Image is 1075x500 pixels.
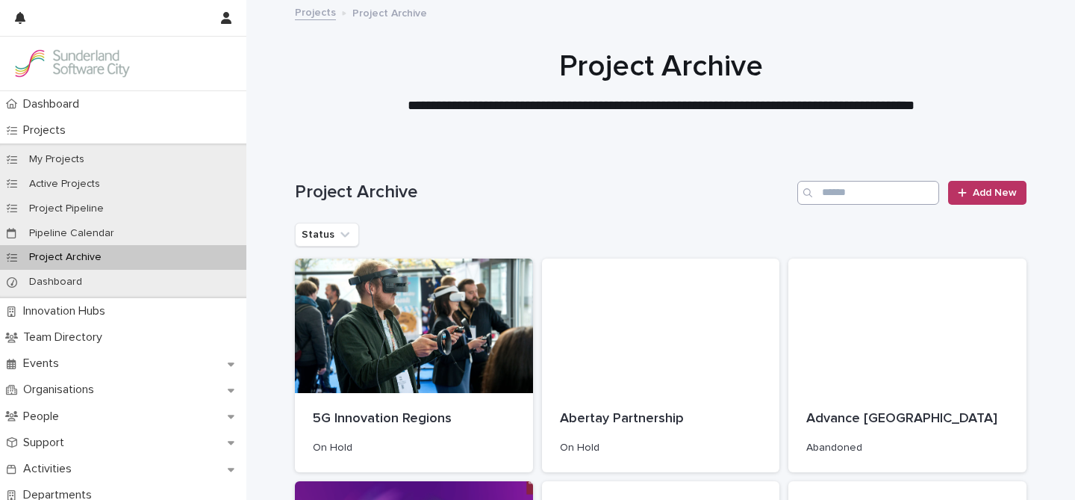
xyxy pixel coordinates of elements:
p: Abandoned [806,442,1009,454]
p: 5G Innovation Regions [313,411,515,428]
p: My Projects [17,153,96,166]
p: People [17,410,71,424]
p: Active Projects [17,178,112,191]
p: Pipeline Calendar [17,227,126,240]
h1: Project Archive [295,182,791,203]
p: Project Pipeline [17,203,116,215]
p: Project Archive [352,4,427,20]
p: Support [17,436,76,450]
p: Events [17,357,71,371]
p: Advance [GEOGRAPHIC_DATA] [806,411,1009,428]
p: Team Directory [17,330,114,345]
h1: Project Archive [295,49,1026,84]
button: Status [295,223,359,247]
p: On Hold [313,442,515,454]
a: Add New [948,181,1026,205]
p: Innovation Hubs [17,304,117,318]
p: Projects [17,123,78,138]
p: On Hold [560,442,762,454]
input: Search [797,181,939,205]
p: Activities [17,462,84,476]
a: Advance [GEOGRAPHIC_DATA]Abandoned [788,259,1026,472]
p: Dashboard [17,97,91,111]
span: Add New [973,188,1017,198]
a: Abertay PartnershipOn Hold [542,259,780,472]
p: Dashboard [17,276,94,288]
img: Kay6KQejSz2FjblR6DWv [12,49,131,78]
a: 5G Innovation RegionsOn Hold [295,259,533,472]
p: Project Archive [17,251,113,264]
p: Organisations [17,383,106,397]
p: Abertay Partnership [560,411,762,428]
a: Projects [295,3,336,20]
